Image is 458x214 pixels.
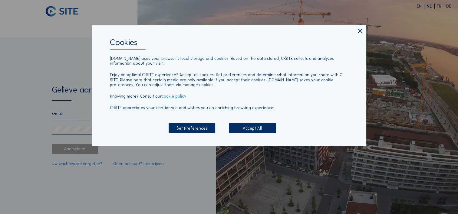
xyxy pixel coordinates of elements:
div: Set Preferences [169,123,215,133]
div: Cookies [110,38,348,49]
div: Accept All [229,123,275,133]
p: Knowing more? Consult our [110,94,348,99]
p: [DOMAIN_NAME] uses your browser's local storage and cookies. Based on the data stored, C-SITE col... [110,56,348,66]
p: C-SITE appreciates your confidence and wishes you an enriching browsing experience! [110,105,348,111]
a: cookie policy [162,94,186,99]
p: Enjoy an optimal C-SITE experience? Accept all cookies. Set preferences and determine what inform... [110,73,348,88]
